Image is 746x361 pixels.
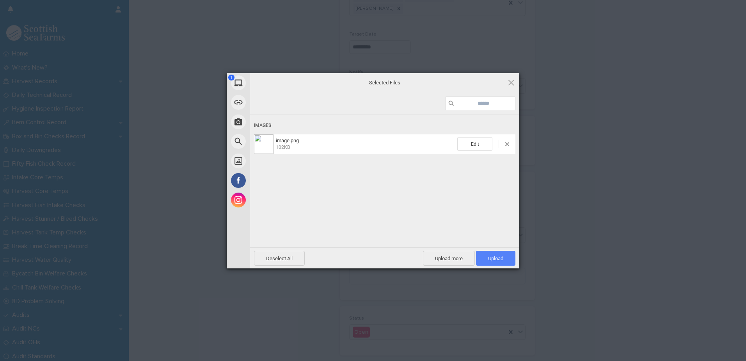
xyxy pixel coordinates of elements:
div: Take Photo [227,112,320,132]
img: 60bc0acb-5ba9-47ea-87d0-0d334f5d58d8 [254,134,274,154]
span: 1 [228,75,234,80]
div: Link (URL) [227,93,320,112]
span: Upload more [423,251,475,266]
span: image.png [274,138,457,150]
div: Facebook [227,171,320,190]
span: 102KB [276,145,290,150]
div: Unsplash [227,151,320,171]
span: Deselect All [254,251,305,266]
div: Web Search [227,132,320,151]
span: Upload [488,256,503,261]
span: Click here or hit ESC to close picker [507,78,515,87]
span: Upload [476,251,515,266]
div: My Device [227,73,320,93]
div: Images [254,118,515,133]
span: image.png [276,138,299,143]
div: Instagram [227,190,320,210]
span: Selected Files [307,79,463,86]
span: Edit [457,137,492,151]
